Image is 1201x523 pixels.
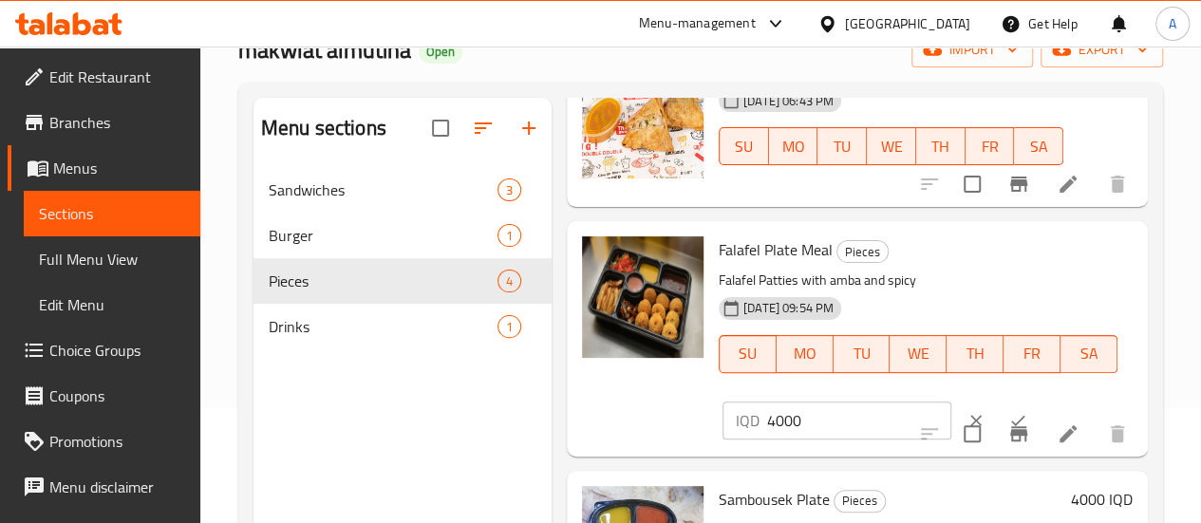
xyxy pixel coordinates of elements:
[867,127,916,165] button: WE
[498,272,520,290] span: 4
[419,41,462,64] div: Open
[924,133,958,160] span: TH
[497,270,521,292] div: items
[911,32,1033,67] button: import
[825,133,859,160] span: TU
[39,202,185,225] span: Sections
[49,111,185,134] span: Branches
[841,340,883,367] span: TU
[421,108,460,148] span: Select all sections
[53,157,185,179] span: Menus
[719,269,1117,292] p: Falafel Patties with amba and spicy
[1041,32,1163,67] button: export
[498,181,520,199] span: 3
[916,127,966,165] button: TH
[1057,173,1079,196] a: Edit menu item
[8,145,200,191] a: Menus
[769,127,818,165] button: MO
[39,248,185,271] span: Full Menu View
[8,373,200,419] a: Coupons
[498,227,520,245] span: 1
[845,13,970,34] div: [GEOGRAPHIC_DATA]
[837,241,888,263] span: Pieces
[24,282,200,327] a: Edit Menu
[777,133,811,160] span: MO
[784,340,826,367] span: MO
[1095,161,1140,207] button: delete
[238,28,411,71] span: makwlat almutiha
[817,127,867,165] button: TU
[1056,38,1148,62] span: export
[927,38,1018,62] span: import
[954,340,996,367] span: TH
[8,54,200,100] a: Edit Restaurant
[834,335,891,373] button: TU
[39,293,185,316] span: Edit Menu
[874,133,909,160] span: WE
[996,411,1041,457] button: Branch-specific-item
[49,430,185,453] span: Promotions
[1095,411,1140,457] button: delete
[253,167,552,213] div: Sandwiches3
[834,490,886,513] div: Pieces
[460,105,506,151] span: Sort sections
[719,335,777,373] button: SU
[582,236,704,358] img: Falafel Plate Meal
[8,464,200,510] a: Menu disclaimer
[736,409,760,432] p: IQD
[997,400,1039,441] button: ok
[727,340,769,367] span: SU
[269,178,497,201] span: Sandwiches
[955,400,997,441] button: clear
[719,235,833,264] span: Falafel Plate Meal
[269,315,497,338] span: Drinks
[719,485,830,514] span: Sambousek Plate
[497,178,521,201] div: items
[8,327,200,373] a: Choice Groups
[973,133,1007,160] span: FR
[1004,335,1060,373] button: FR
[777,335,834,373] button: MO
[49,65,185,88] span: Edit Restaurant
[261,114,386,142] h2: Menu sections
[719,127,769,165] button: SU
[582,57,704,178] img: 4 Mash Samosa Pieces
[736,299,841,317] span: [DATE] 09:54 PM
[49,384,185,407] span: Coupons
[996,161,1041,207] button: Branch-specific-item
[1169,13,1176,34] span: A
[253,213,552,258] div: Burger1
[506,105,552,151] button: Add section
[736,92,841,110] span: [DATE] 06:43 PM
[253,304,552,349] div: Drinks1
[253,159,552,357] nav: Menu sections
[1014,127,1063,165] button: SA
[1011,340,1053,367] span: FR
[498,318,520,336] span: 1
[8,100,200,145] a: Branches
[952,164,992,204] span: Select to update
[727,133,761,160] span: SU
[1071,486,1133,513] h6: 4000 IQD
[24,191,200,236] a: Sections
[897,340,939,367] span: WE
[767,402,951,439] input: Please enter price
[835,490,885,512] span: Pieces
[49,476,185,498] span: Menu disclaimer
[419,44,462,60] span: Open
[269,270,497,292] span: Pieces
[947,335,1004,373] button: TH
[966,127,1015,165] button: FR
[1060,335,1117,373] button: SA
[836,240,889,263] div: Pieces
[269,224,497,247] span: Burger
[253,258,552,304] div: Pieces4
[639,12,756,35] div: Menu-management
[24,236,200,282] a: Full Menu View
[1022,133,1056,160] span: SA
[1057,422,1079,445] a: Edit menu item
[952,414,992,454] span: Select to update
